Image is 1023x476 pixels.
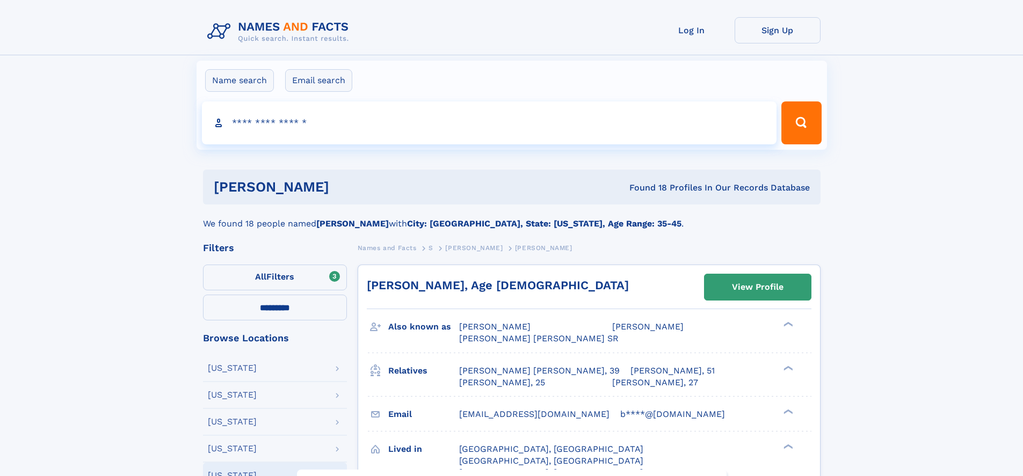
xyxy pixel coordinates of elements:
[459,444,643,454] span: [GEOGRAPHIC_DATA], [GEOGRAPHIC_DATA]
[705,274,811,300] a: View Profile
[781,364,794,371] div: ❯
[445,244,503,252] span: [PERSON_NAME]
[735,17,821,43] a: Sign Up
[388,405,459,423] h3: Email
[208,364,257,372] div: [US_STATE]
[358,241,417,254] a: Names and Facts
[388,362,459,380] h3: Relatives
[479,182,810,194] div: Found 18 Profiles In Our Records Database
[515,244,572,252] span: [PERSON_NAME]
[316,218,389,229] b: [PERSON_NAME]
[459,321,531,332] span: [PERSON_NAME]
[445,241,503,254] a: [PERSON_NAME]
[205,69,274,92] label: Name search
[459,333,619,343] span: [PERSON_NAME] [PERSON_NAME] SR
[255,272,266,282] span: All
[208,391,257,399] div: [US_STATE]
[388,318,459,336] h3: Also known as
[429,244,433,252] span: S
[208,444,257,453] div: [US_STATE]
[459,365,620,377] a: [PERSON_NAME] [PERSON_NAME], 39
[203,265,347,290] label: Filters
[459,456,643,466] span: [GEOGRAPHIC_DATA], [GEOGRAPHIC_DATA]
[781,443,794,450] div: ❯
[781,408,794,415] div: ❯
[612,321,684,332] span: [PERSON_NAME]
[367,279,629,292] a: [PERSON_NAME], Age [DEMOGRAPHIC_DATA]
[208,418,257,426] div: [US_STATE]
[203,243,347,253] div: Filters
[407,218,681,229] b: City: [GEOGRAPHIC_DATA], State: [US_STATE], Age Range: 35-45
[612,377,698,389] a: [PERSON_NAME], 27
[202,101,777,144] input: search input
[781,321,794,328] div: ❯
[630,365,715,377] a: [PERSON_NAME], 51
[285,69,352,92] label: Email search
[214,180,480,194] h1: [PERSON_NAME]
[203,204,821,230] div: We found 18 people named with .
[429,241,433,254] a: S
[649,17,735,43] a: Log In
[459,377,545,389] a: [PERSON_NAME], 25
[781,101,821,144] button: Search Button
[732,275,783,299] div: View Profile
[388,440,459,458] h3: Lived in
[203,17,358,46] img: Logo Names and Facts
[459,409,610,419] span: [EMAIL_ADDRESS][DOMAIN_NAME]
[203,333,347,343] div: Browse Locations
